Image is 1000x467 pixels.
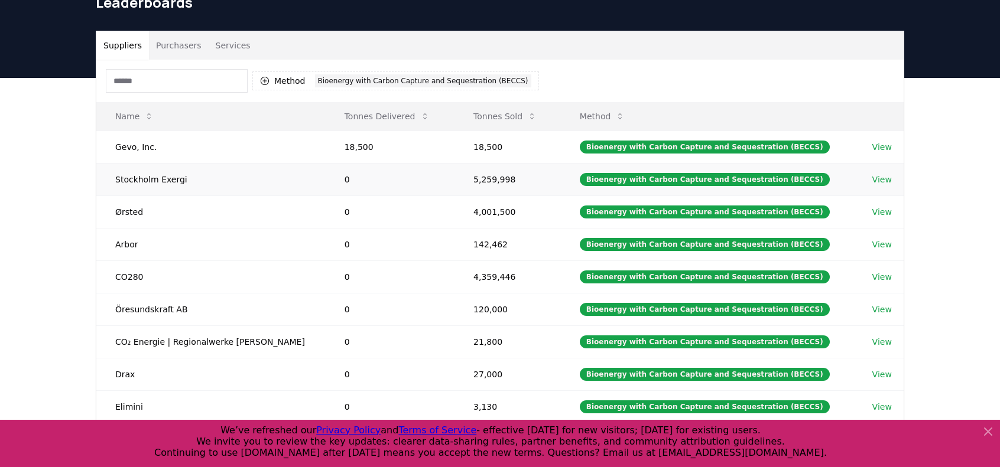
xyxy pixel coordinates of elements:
[315,74,531,87] div: Bioenergy with Carbon Capture and Sequestration (BECCS)
[872,303,892,315] a: View
[96,130,326,163] td: Gevo, Inc.
[872,271,892,283] a: View
[580,205,830,218] div: Bioenergy with Carbon Capture and Sequestration (BECCS)
[872,174,892,185] a: View
[96,325,326,358] td: CO₂ Energie | Regionalwerke [PERSON_NAME]
[580,368,830,381] div: Bioenergy with Carbon Capture and Sequestration (BECCS)
[326,130,454,163] td: 18,500
[872,206,892,218] a: View
[872,368,892,380] a: View
[872,141,892,153] a: View
[454,130,561,163] td: 18,500
[335,104,439,128] button: Tonnes Delivered
[454,390,561,423] td: 3,130
[326,195,454,228] td: 0
[96,195,326,228] td: Ørsted
[872,401,892,413] a: View
[454,358,561,390] td: 27,000
[326,390,454,423] td: 0
[209,31,258,60] button: Services
[326,325,454,358] td: 0
[570,104,635,128] button: Method
[149,31,209,60] button: Purchasers
[252,71,539,90] button: MethodBioenergy with Carbon Capture and Sequestration (BECCS)
[872,336,892,348] a: View
[580,141,830,154] div: Bioenergy with Carbon Capture and Sequestration (BECCS)
[326,358,454,390] td: 0
[454,260,561,293] td: 4,359,446
[872,239,892,250] a: View
[580,270,830,283] div: Bioenergy with Carbon Capture and Sequestration (BECCS)
[326,163,454,195] td: 0
[464,104,546,128] button: Tonnes Sold
[96,358,326,390] td: Drax
[96,293,326,325] td: Öresundskraft AB
[454,195,561,228] td: 4,001,500
[454,228,561,260] td: 142,462
[454,325,561,358] td: 21,800
[326,293,454,325] td: 0
[580,335,830,348] div: Bioenergy with Carbon Capture and Sequestration (BECCS)
[96,163,326,195] td: Stockholm Exergi
[580,400,830,413] div: Bioenergy with Carbon Capture and Sequestration (BECCS)
[96,390,326,423] td: Elimini
[96,228,326,260] td: Arbor
[580,238,830,251] div: Bioenergy with Carbon Capture and Sequestration (BECCS)
[580,303,830,316] div: Bioenergy with Carbon Capture and Sequestration (BECCS)
[580,173,830,186] div: Bioenergy with Carbon Capture and Sequestration (BECCS)
[454,293,561,325] td: 120,000
[106,104,163,128] button: Name
[454,163,561,195] td: 5,259,998
[96,260,326,293] td: CO280
[326,228,454,260] td: 0
[326,260,454,293] td: 0
[96,31,149,60] button: Suppliers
